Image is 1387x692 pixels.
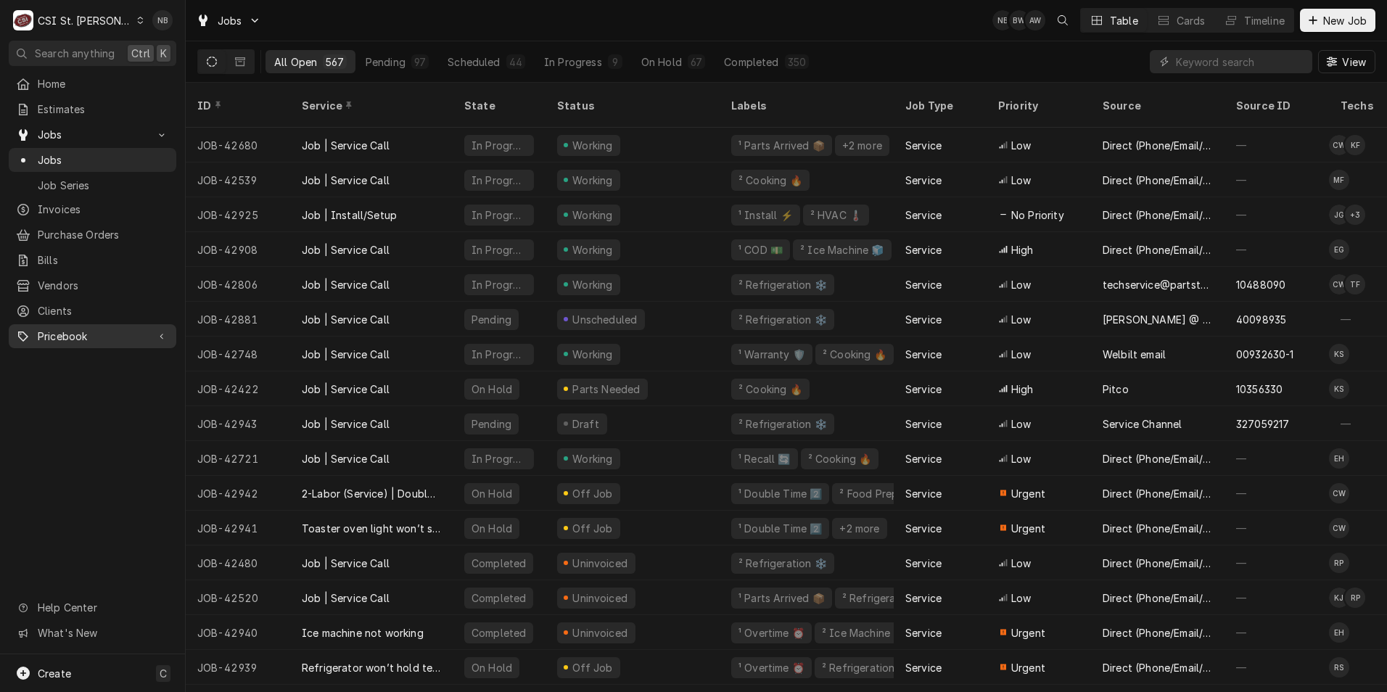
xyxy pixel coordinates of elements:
div: Priority [998,98,1077,113]
div: ² Refrigeration ❄️ [820,660,912,675]
div: ² Food Prep 🔪 [838,486,915,501]
div: ² Refrigeration ❄️ [841,590,932,606]
div: In Progress [470,277,528,292]
div: Kyle Smith's Avatar [1329,379,1349,399]
div: All Open [274,54,317,70]
div: ¹ Parts Arrived 📦 [737,138,826,153]
div: KS [1329,379,1349,399]
div: Draft [570,416,601,432]
div: Ryan Smith's Avatar [1329,657,1349,677]
div: Direct (Phone/Email/etc.) [1103,138,1213,153]
div: Uninvoiced [571,590,630,606]
div: 567 [326,54,343,70]
div: Service [905,590,942,606]
div: Direct (Phone/Email/etc.) [1103,207,1213,223]
div: TF [1345,274,1365,294]
div: ¹ COD 💵 [737,242,784,258]
div: Jeff George's Avatar [1329,205,1349,225]
div: Working [570,242,614,258]
div: On Hold [470,660,514,675]
div: JOB-42940 [186,615,290,650]
div: [PERSON_NAME] @ Ford email [1103,312,1213,327]
div: JG [1329,205,1349,225]
div: On Hold [470,521,514,536]
div: CW [1329,483,1349,503]
div: 67 [691,54,702,70]
div: Thomas Fonte's Avatar [1345,274,1365,294]
div: State [464,98,534,113]
div: ¹ Parts Arrived 📦 [737,590,826,606]
div: CW [1329,518,1349,538]
div: — [1225,232,1329,267]
div: Job | Service Call [302,556,390,571]
div: Job | Service Call [302,382,390,397]
div: ² Ice Machine 🧊 [820,625,907,640]
div: 327059217 [1236,416,1289,432]
div: Eric Guard's Avatar [1329,239,1349,260]
span: Job Series [38,178,169,193]
div: JOB-42881 [186,302,290,337]
div: JOB-42925 [186,197,290,232]
div: ¹ Overtime ⏰ [737,625,806,640]
div: Service [905,277,942,292]
div: Service [905,173,942,188]
span: Search anything [35,46,115,61]
div: Off Job [570,486,614,501]
div: 10488090 [1236,277,1285,292]
div: KJ [1329,588,1349,608]
div: Job | Service Call [302,173,390,188]
div: Source [1103,98,1210,113]
div: ¹ Recall 🔄 [737,451,792,466]
span: Jobs [218,13,242,28]
div: 350 [788,54,806,70]
span: No Priority [1011,207,1064,223]
div: Brad Wicks's Avatar [1009,10,1029,30]
div: Direct (Phone/Email/etc.) [1103,590,1213,606]
a: Home [9,72,176,96]
div: CW [1329,135,1349,155]
span: Vendors [38,278,169,293]
div: Service [905,382,942,397]
div: — [1329,406,1387,441]
div: Ryan Potts's Avatar [1329,553,1349,573]
div: Pending [366,54,406,70]
a: Go to Help Center [9,596,176,619]
div: Service [905,207,942,223]
span: Urgent [1011,521,1045,536]
div: Kyle Smith's Avatar [1329,344,1349,364]
div: — [1225,441,1329,476]
div: Job | Service Call [302,590,390,606]
div: Kevin Jordan's Avatar [1329,588,1349,608]
span: Urgent [1011,486,1045,501]
div: JOB-42539 [186,162,290,197]
div: Kevin Floyd's Avatar [1345,135,1365,155]
div: ¹ Overtime ⏰ [737,660,806,675]
a: Purchase Orders [9,223,176,247]
div: Labels [731,98,882,113]
span: Create [38,667,71,680]
div: JOB-42939 [186,650,290,685]
div: Scheduled [448,54,500,70]
div: In Progress [470,138,528,153]
span: Bills [38,252,169,268]
div: ² Refrigeration ❄️ [737,416,828,432]
div: Welbilt email [1103,347,1166,362]
div: On Hold [470,382,514,397]
div: ¹ Double Time 2️⃣ [737,486,823,501]
a: Go to What's New [9,621,176,645]
span: Low [1011,312,1031,327]
div: 44 [509,54,522,70]
div: 00932630-1 [1236,347,1294,362]
div: Job | Install/Setup [302,207,397,223]
div: ¹ Warranty 🛡️ [737,347,807,362]
div: In Progress [470,242,528,258]
div: Refrigerator won’t hold temp, overtime [302,660,441,675]
button: New Job [1300,9,1375,32]
div: — [1225,545,1329,580]
button: Open search [1051,9,1074,32]
div: Job | Service Call [302,312,390,327]
div: JOB-42941 [186,511,290,545]
div: Job Type [905,98,975,113]
div: In Progress [470,173,528,188]
div: Direct (Phone/Email/etc.) [1103,486,1213,501]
